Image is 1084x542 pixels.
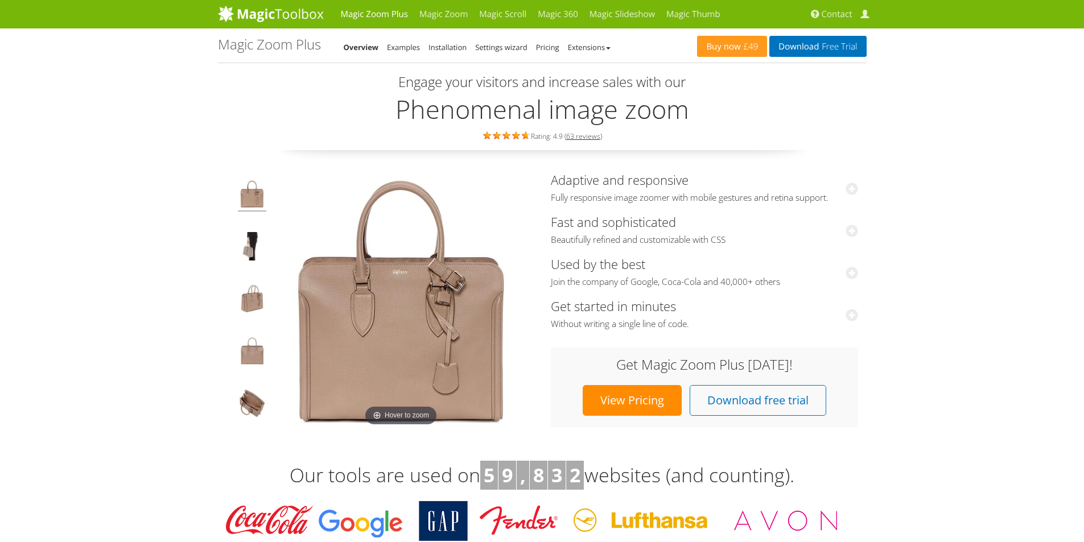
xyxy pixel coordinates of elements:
[238,284,266,316] img: jQuery image zoom example
[551,255,858,288] a: Used by the bestJoin the company of Google, Coca-Cola and 40,000+ others
[551,234,858,246] span: Beautifully refined and customizable with CSS
[484,462,494,488] b: 5
[697,36,767,57] a: Buy now£49
[218,461,867,490] h3: Our tools are used on websites (and counting).
[344,42,379,52] a: Overview
[741,42,759,51] span: £49
[218,501,850,541] img: Magic Toolbox Customers
[218,5,324,22] img: MagicToolbox.com - Image tools for your website
[238,180,266,212] img: Product image zoom example
[562,357,847,372] h3: Get Magic Zoom Plus [DATE]!
[551,171,858,204] a: Adaptive and responsiveFully responsive image zoomer with mobile gestures and retina support.
[238,337,266,369] img: Hover image zoom example
[218,37,321,52] h1: Magic Zoom Plus
[238,389,266,421] img: JavaScript zoom tool example
[822,9,852,20] span: Contact
[568,42,611,52] a: Extensions
[520,462,526,488] b: ,
[221,75,864,89] h3: Engage your visitors and increase sales with our
[218,95,867,123] h2: Phenomenal image zoom
[690,385,826,416] a: Download free trial
[238,232,266,264] img: JavaScript image zoom example
[566,131,600,141] a: 63 reviews
[551,297,858,330] a: Get started in minutesWithout writing a single line of code.
[570,462,580,488] b: 2
[502,462,513,488] b: 9
[769,36,866,57] a: DownloadFree Trial
[428,42,467,52] a: Installation
[551,213,858,246] a: Fast and sophisticatedBeautifully refined and customizable with CSS
[536,42,559,52] a: Pricing
[218,129,867,142] div: Rating: 4.9 ( )
[819,42,857,51] span: Free Trial
[273,173,529,429] img: Magic Zoom Plus Demo
[533,462,544,488] b: 8
[551,462,562,488] b: 3
[551,276,858,288] span: Join the company of Google, Coca-Cola and 40,000+ others
[583,385,682,416] a: View Pricing
[551,192,858,204] span: Fully responsive image zoomer with mobile gestures and retina support.
[551,318,858,330] span: Without writing a single line of code.
[273,173,529,429] a: Magic Zoom Plus DemoHover to zoom
[475,42,527,52] a: Settings wizard
[387,42,420,52] a: Examples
